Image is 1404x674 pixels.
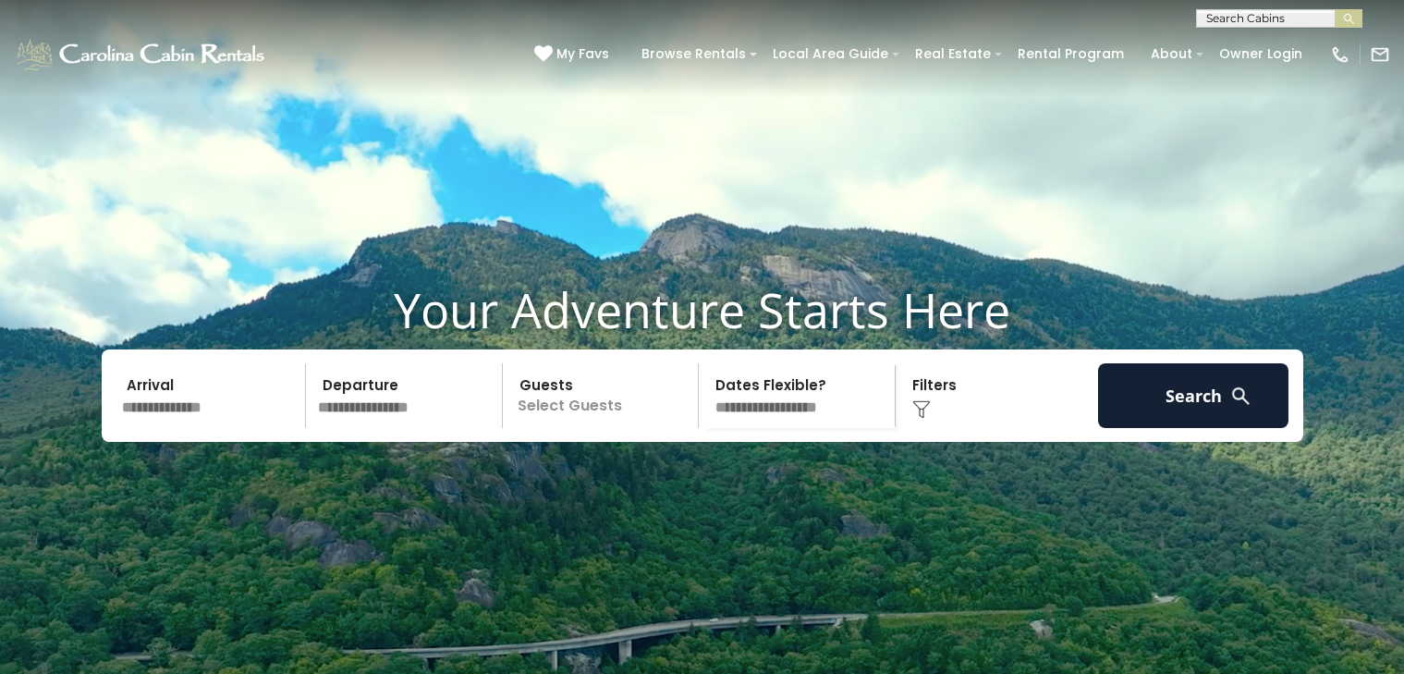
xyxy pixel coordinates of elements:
[1098,363,1289,428] button: Search
[1210,40,1312,68] a: Owner Login
[1008,40,1133,68] a: Rental Program
[14,281,1390,338] h1: Your Adventure Starts Here
[1229,385,1252,408] img: search-regular-white.png
[508,363,699,428] p: Select Guests
[556,44,609,64] span: My Favs
[906,40,1000,68] a: Real Estate
[1330,44,1350,65] img: phone-regular-white.png
[1370,44,1390,65] img: mail-regular-white.png
[632,40,755,68] a: Browse Rentals
[763,40,897,68] a: Local Area Guide
[534,44,614,65] a: My Favs
[1142,40,1202,68] a: About
[14,36,270,73] img: White-1-1-2.png
[912,400,931,419] img: filter--v1.png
